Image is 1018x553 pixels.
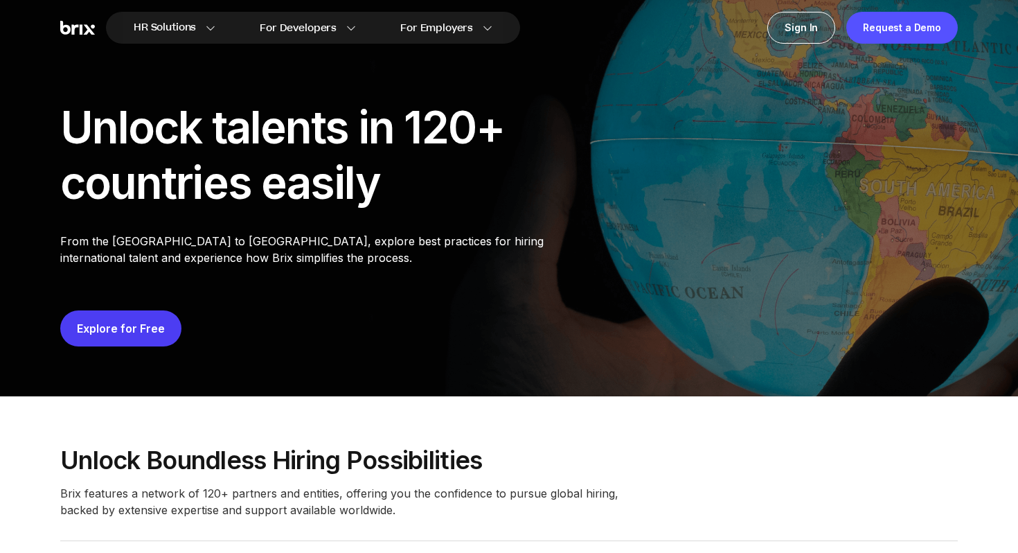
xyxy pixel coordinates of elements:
[134,17,196,39] span: HR Solutions
[60,233,593,266] p: From the [GEOGRAPHIC_DATA] to [GEOGRAPHIC_DATA], explore best practices for hiring international ...
[846,12,958,44] a: Request a Demo
[260,21,337,35] span: For Developers
[60,100,593,211] div: Unlock talents in 120+ countries easily
[60,21,95,35] img: Brix Logo
[400,21,473,35] span: For Employers
[767,12,835,44] a: Sign In
[77,322,165,335] a: Explore for Free
[60,485,628,518] p: Brix features a network of 120+ partners and entities, offering you the confidence to pursue glob...
[60,446,958,474] p: Unlock boundless hiring possibilities
[60,310,181,346] button: Explore for Free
